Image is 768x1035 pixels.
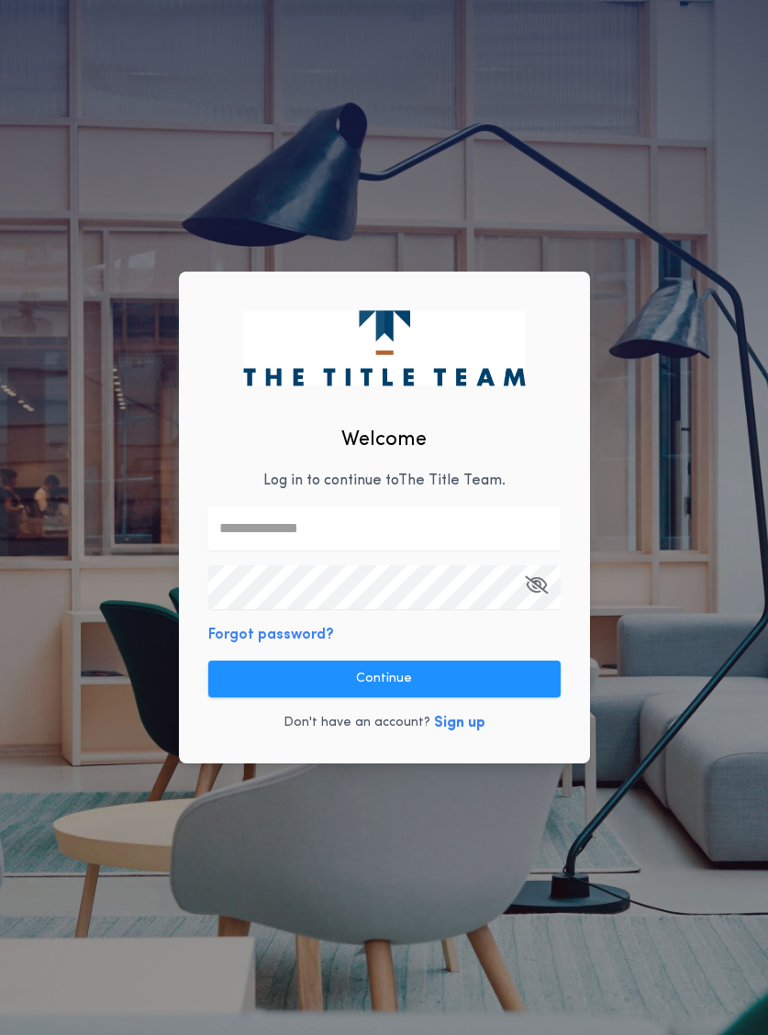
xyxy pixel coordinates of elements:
p: Log in to continue to The Title Team . [263,470,506,492]
p: Don't have an account? [284,714,430,732]
button: Continue [208,661,561,697]
h2: Welcome [341,425,427,455]
button: Forgot password? [208,624,334,646]
img: logo [243,310,525,385]
button: Sign up [434,712,485,734]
